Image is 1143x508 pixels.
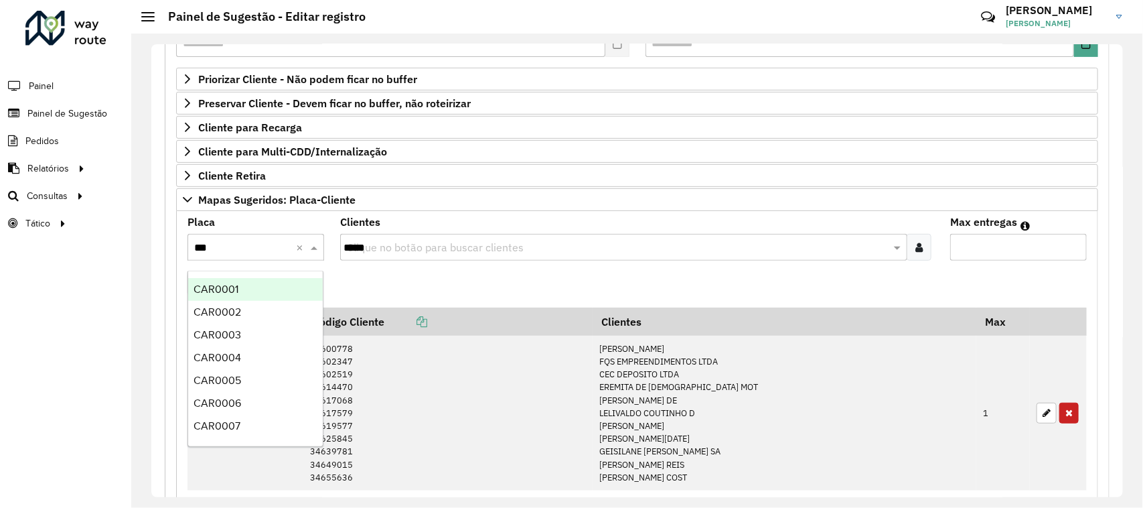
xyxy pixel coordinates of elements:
[176,164,1098,187] a: Cliente Retira
[303,308,593,336] th: Código Cliente
[27,189,68,203] span: Consultas
[194,329,241,340] span: CAR0003
[950,214,1017,230] label: Max entregas
[974,3,1002,31] a: Contato Rápido
[976,336,1030,491] td: 1
[198,74,417,84] span: Priorizar Cliente - Não podem ficar no buffer
[976,308,1030,336] th: Max
[187,271,323,447] ng-dropdown-panel: Options list
[194,375,241,386] span: CAR0005
[176,140,1098,163] a: Cliente para Multi-CDD/Internalização
[176,116,1098,139] a: Cliente para Recarga
[198,122,302,133] span: Cliente para Recarga
[29,79,54,93] span: Painel
[194,420,240,432] span: CAR0007
[194,283,238,295] span: CAR0001
[303,336,593,491] td: 34600778 34602347 34602519 34614470 34617068 34617579 34619577 34625845 34639781 34649015 34655636
[176,68,1098,90] a: Priorizar Cliente - Não podem ficar no buffer
[384,315,427,328] a: Copiar
[198,98,471,109] span: Preservar Cliente - Devem ficar no buffer, não roteirizar
[187,214,215,230] label: Placa
[194,306,241,318] span: CAR0002
[1020,220,1030,231] em: Máximo de clientes que serão colocados na mesma rota com os clientes informados
[198,170,266,181] span: Cliente Retira
[25,134,59,148] span: Pedidos
[593,308,976,336] th: Clientes
[194,397,241,409] span: CAR0006
[25,216,50,231] span: Tático
[1006,17,1106,29] span: [PERSON_NAME]
[176,92,1098,115] a: Preservar Cliente - Devem ficar no buffer, não roteirizar
[1006,4,1106,17] h3: [PERSON_NAME]
[340,214,380,230] label: Clientes
[593,336,976,491] td: [PERSON_NAME] FQS EMPREENDIMENTOS LTDA CEC DEPOSITO LTDA EREMITA DE [DEMOGRAPHIC_DATA] MOT [PERSO...
[155,9,366,24] h2: Painel de Sugestão - Editar registro
[27,162,69,176] span: Relatórios
[198,146,387,157] span: Cliente para Multi-CDD/Internalização
[194,352,241,363] span: CAR0004
[27,107,107,121] span: Painel de Sugestão
[176,188,1098,211] a: Mapas Sugeridos: Placa-Cliente
[198,194,356,205] span: Mapas Sugeridos: Placa-Cliente
[296,239,307,255] span: Clear all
